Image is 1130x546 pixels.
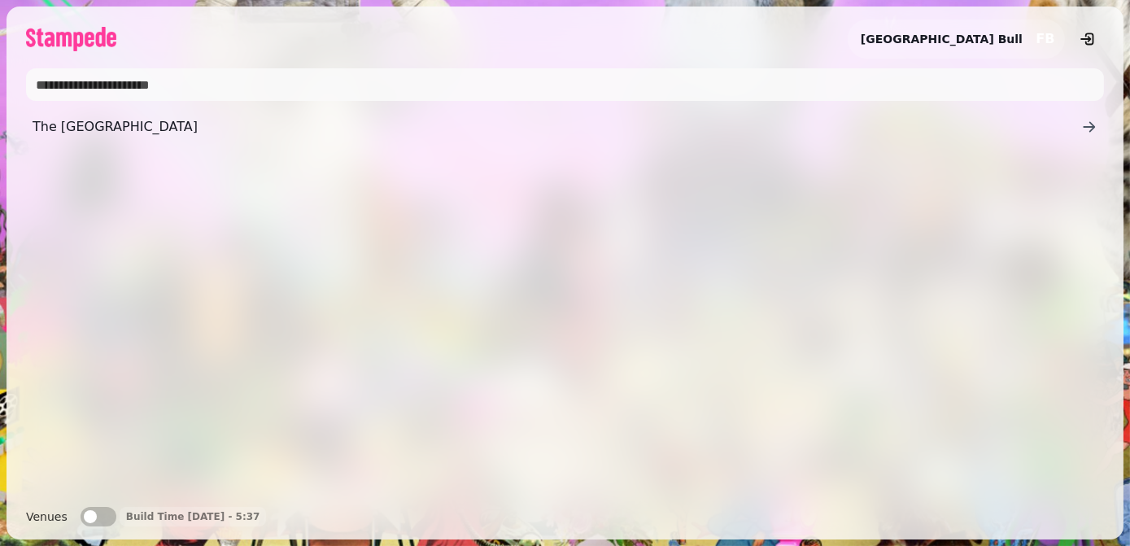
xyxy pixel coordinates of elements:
[26,111,1104,143] a: The [GEOGRAPHIC_DATA]
[126,510,260,523] p: Build Time [DATE] - 5:37
[33,117,1081,137] span: The [GEOGRAPHIC_DATA]
[26,27,116,51] img: logo
[1036,33,1054,46] span: FB
[26,507,68,526] label: Venues
[1071,23,1104,55] button: logout
[861,31,1023,47] h2: [GEOGRAPHIC_DATA] Bull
